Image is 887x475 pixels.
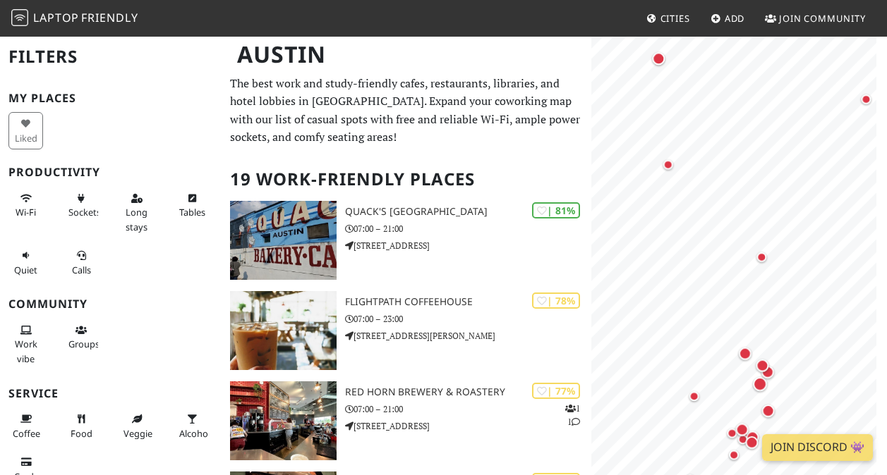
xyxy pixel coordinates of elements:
span: Power sockets [68,206,101,218]
a: Join Discord 👾 [762,434,873,461]
h2: 19 Work-Friendly Places [230,158,583,201]
span: Work-friendly tables [179,206,205,218]
span: Friendly [81,10,138,25]
p: 07:00 – 21:00 [345,402,591,416]
span: Add [725,12,745,25]
img: LaptopFriendly [11,9,28,26]
button: Work vibe [8,319,43,370]
a: Flightpath Coffeehouse | 78% Flightpath Coffeehouse 07:00 – 23:00 [STREET_ADDRESS][PERSON_NAME] [222,291,591,370]
h3: Flightpath Coffeehouse [345,296,591,308]
h3: Community [8,297,213,311]
div: Map marker [686,388,703,405]
span: Group tables [68,338,99,350]
div: | 81% [532,202,580,218]
button: Alcohol [175,407,210,445]
span: Alcohol [179,427,210,440]
button: Sockets [64,187,99,224]
button: Long stays [119,187,154,238]
a: Red Horn Brewery & Roastery | 77% 11 Red Horn Brewery & Roastery 07:00 – 21:00 [STREET_ADDRESS] [222,381,591,460]
span: Food [71,427,92,440]
p: [STREET_ADDRESS][PERSON_NAME] [345,329,591,343]
h3: Red Horn Brewery & Roastery [345,386,591,398]
h3: Productivity [8,166,213,179]
div: Map marker [857,91,874,108]
h3: My Places [8,92,213,105]
p: 1 1 [565,402,580,428]
div: Map marker [759,363,777,381]
div: Map marker [750,374,770,394]
a: Add [705,6,751,31]
p: 07:00 – 23:00 [345,312,591,326]
img: Quack's 43rd Street Bakery [230,201,337,280]
button: Groups [64,319,99,356]
span: Stable Wi-Fi [16,206,36,218]
div: Map marker [736,344,754,362]
div: Map marker [753,356,771,374]
p: 07:00 – 21:00 [345,222,591,235]
span: Quiet [14,264,37,276]
span: People working [15,338,37,364]
div: Map marker [660,156,677,173]
h3: Service [8,387,213,400]
a: Cities [641,6,696,31]
button: Food [64,407,99,445]
p: [STREET_ADDRESS] [345,419,591,433]
a: Quack's 43rd Street Bakery | 81% Quack's [GEOGRAPHIC_DATA] 07:00 – 21:00 [STREET_ADDRESS] [222,201,591,280]
button: Wi-Fi [8,187,43,224]
button: Quiet [8,244,43,281]
div: Map marker [725,446,742,463]
div: Map marker [733,420,752,438]
span: Cities [660,12,690,25]
div: Map marker [743,428,761,446]
span: Laptop [33,10,79,25]
button: Calls [64,244,99,281]
span: Video/audio calls [72,264,91,276]
span: Join Community [779,12,866,25]
a: LaptopFriendly LaptopFriendly [11,6,138,31]
button: Tables [175,187,210,224]
img: Red Horn Brewery & Roastery [230,381,337,460]
img: Flightpath Coffeehouse [230,291,337,370]
div: | 77% [532,383,580,399]
a: Join Community [759,6,871,31]
p: The best work and study-friendly cafes, restaurants, libraries, and hotel lobbies in [GEOGRAPHIC_... [230,75,583,147]
button: Coffee [8,407,43,445]
p: [STREET_ADDRESS] [345,239,591,252]
div: Map marker [759,402,778,420]
h3: Quack's [GEOGRAPHIC_DATA] [345,206,591,218]
span: Long stays [126,206,147,233]
div: Map marker [723,424,740,441]
div: Map marker [742,433,761,452]
h2: Filters [8,35,213,78]
h1: Austin [226,35,589,74]
div: | 78% [532,292,580,309]
span: Veggie [123,427,152,440]
span: Coffee [13,427,40,440]
button: Veggie [119,407,154,445]
div: Map marker [649,49,668,68]
div: Map marker [753,248,770,265]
